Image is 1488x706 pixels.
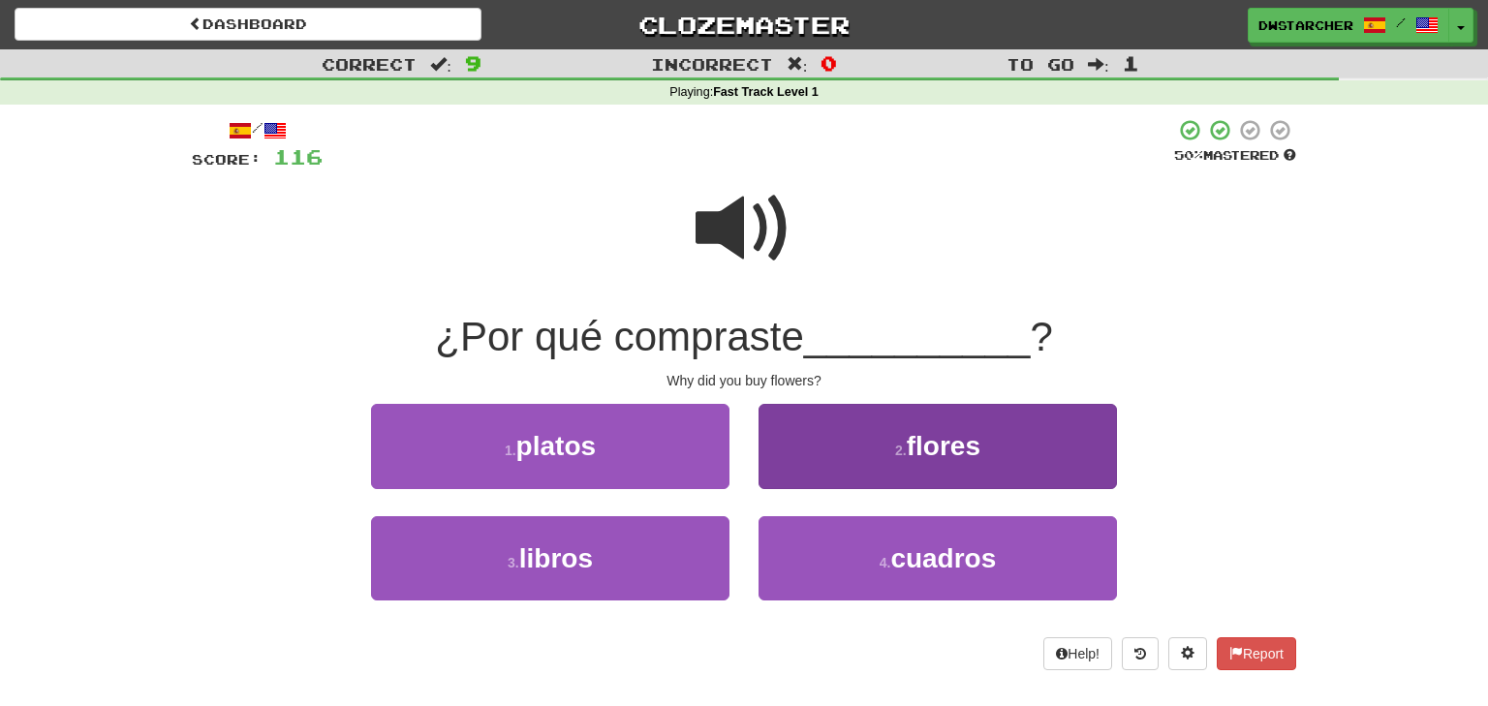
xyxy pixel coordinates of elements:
[787,56,808,73] span: :
[1174,147,1203,163] span: 50 %
[1043,637,1112,670] button: Help!
[651,54,773,74] span: Incorrect
[192,371,1296,390] div: Why did you buy flowers?
[192,151,262,168] span: Score:
[804,314,1031,359] span: __________
[880,555,891,570] small: 4 .
[1248,8,1449,43] a: dwstarcher /
[192,118,323,142] div: /
[371,516,729,600] button: 3.libros
[1030,314,1052,359] span: ?
[1174,147,1296,165] div: Mastered
[511,8,977,42] a: Clozemaster
[371,404,729,488] button: 1.platos
[1122,637,1159,670] button: Round history (alt+y)
[759,516,1117,600] button: 4.cuadros
[890,543,996,573] span: cuadros
[895,443,907,458] small: 2 .
[1088,56,1109,73] span: :
[519,543,593,573] span: libros
[508,555,519,570] small: 3 .
[15,8,481,41] a: Dashboard
[1007,54,1074,74] span: To go
[907,431,980,461] span: flores
[505,443,516,458] small: 1 .
[465,51,481,75] span: 9
[516,431,596,461] span: platos
[1123,51,1139,75] span: 1
[713,85,819,99] strong: Fast Track Level 1
[273,144,323,169] span: 116
[1217,637,1296,670] button: Report
[821,51,837,75] span: 0
[759,404,1117,488] button: 2.flores
[322,54,417,74] span: Correct
[435,314,804,359] span: ¿Por qué compraste
[430,56,451,73] span: :
[1396,15,1406,29] span: /
[1258,16,1353,34] span: dwstarcher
